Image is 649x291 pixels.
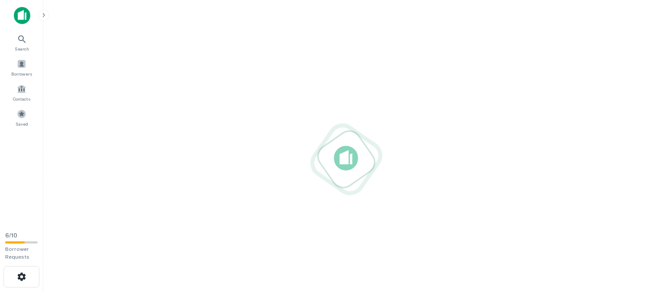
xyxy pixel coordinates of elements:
[16,120,28,127] span: Saved
[15,45,29,52] span: Search
[5,232,17,239] span: 6 / 10
[3,81,41,104] a: Contacts
[13,95,30,102] span: Contacts
[11,70,32,77] span: Borrowers
[5,246,29,260] span: Borrower Requests
[3,56,41,79] a: Borrowers
[3,106,41,129] a: Saved
[14,7,30,24] img: capitalize-icon.png
[3,31,41,54] a: Search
